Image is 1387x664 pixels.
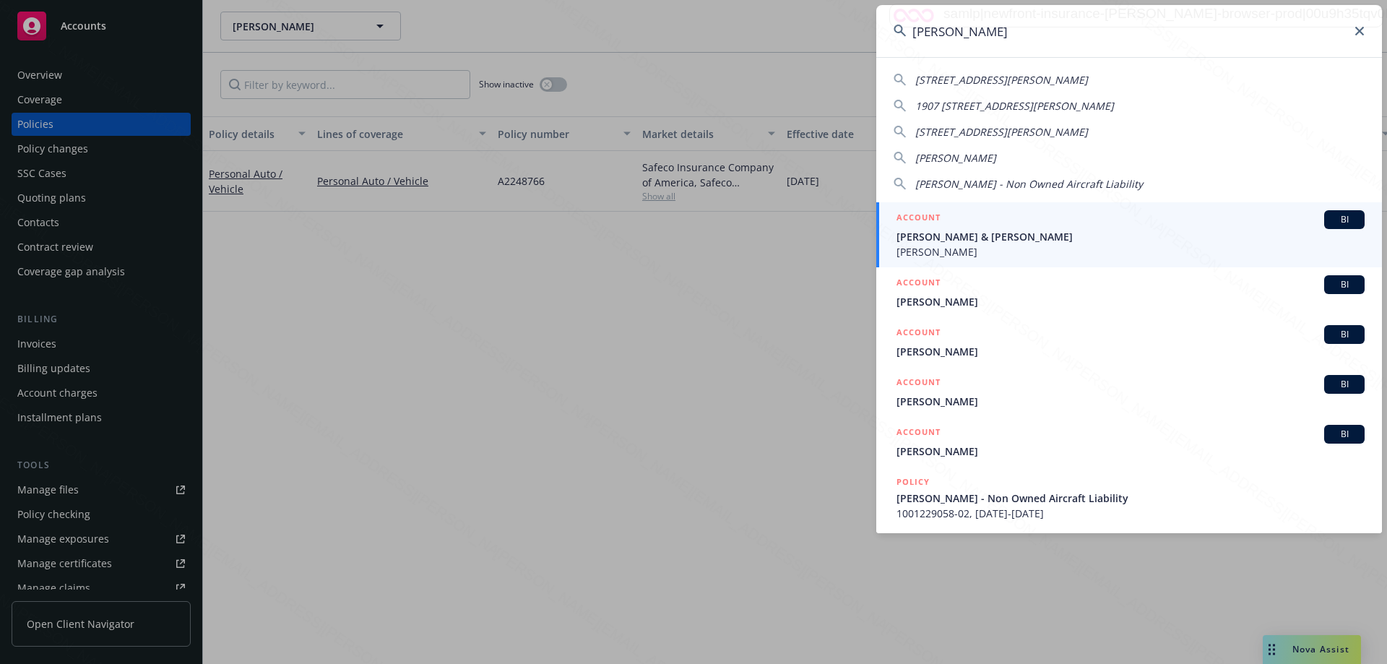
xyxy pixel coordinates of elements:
span: [PERSON_NAME] & [PERSON_NAME] [896,229,1365,244]
span: 1907 [STREET_ADDRESS][PERSON_NAME] [915,99,1114,113]
input: Search... [876,5,1382,57]
h5: ACCOUNT [896,210,941,228]
h5: ACCOUNT [896,375,941,392]
a: POLICY[PERSON_NAME] - Non Owned Aircraft Liability1001229058-02, [DATE]-[DATE] [876,467,1382,529]
span: BI [1330,213,1359,226]
span: [PERSON_NAME] [915,151,996,165]
span: [PERSON_NAME] [896,244,1365,259]
span: [STREET_ADDRESS][PERSON_NAME] [915,125,1088,139]
span: BI [1330,328,1359,341]
a: ACCOUNTBI[PERSON_NAME] [876,417,1382,467]
span: [PERSON_NAME] - Non Owned Aircraft Liability [896,491,1365,506]
span: [STREET_ADDRESS][PERSON_NAME] [915,73,1088,87]
span: [PERSON_NAME] [896,344,1365,359]
span: [PERSON_NAME] [896,394,1365,409]
a: ACCOUNTBI[PERSON_NAME] & [PERSON_NAME][PERSON_NAME] [876,202,1382,267]
a: ACCOUNTBI[PERSON_NAME] [876,317,1382,367]
span: BI [1330,428,1359,441]
h5: POLICY [896,475,930,489]
span: BI [1330,278,1359,291]
a: ACCOUNTBI[PERSON_NAME] [876,267,1382,317]
a: ACCOUNTBI[PERSON_NAME] [876,367,1382,417]
span: [PERSON_NAME] - Non Owned Aircraft Liability [915,177,1143,191]
span: 1001229058-02, [DATE]-[DATE] [896,506,1365,521]
span: [PERSON_NAME] [896,294,1365,309]
span: [PERSON_NAME] [896,444,1365,459]
span: BI [1330,378,1359,391]
h5: ACCOUNT [896,425,941,442]
h5: ACCOUNT [896,325,941,342]
h5: ACCOUNT [896,275,941,293]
